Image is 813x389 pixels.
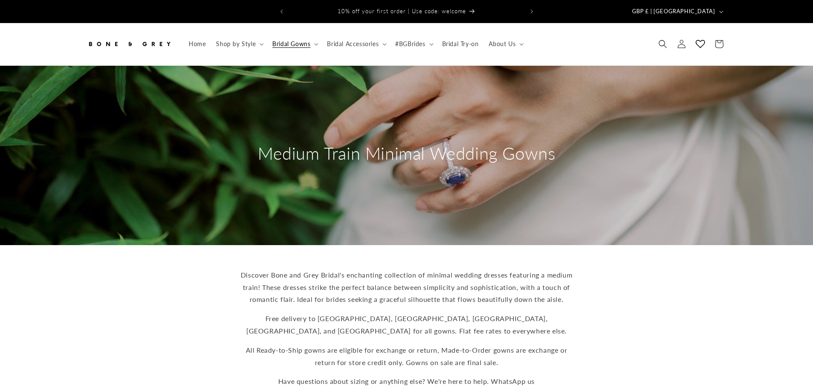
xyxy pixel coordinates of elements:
[189,40,206,48] span: Home
[272,3,291,20] button: Previous announcement
[489,40,516,48] span: About Us
[522,3,541,20] button: Next announcement
[390,35,437,53] summary: #BGBrides
[258,142,555,164] h2: Medium Train Minimal Wedding Gowns
[267,35,322,53] summary: Bridal Gowns
[240,269,573,306] p: Discover Bone and Grey Bridal's enchanting collection of minimal wedding dresses featuring a medi...
[216,40,256,48] span: Shop by Style
[395,40,425,48] span: #BGBrides
[322,35,390,53] summary: Bridal Accessories
[484,35,527,53] summary: About Us
[327,40,379,48] span: Bridal Accessories
[83,32,175,57] a: Bone and Grey Bridal
[442,40,479,48] span: Bridal Try-on
[632,7,715,16] span: GBP £ | [GEOGRAPHIC_DATA]
[184,35,211,53] a: Home
[87,35,172,53] img: Bone and Grey Bridal
[437,35,484,53] a: Bridal Try-on
[240,313,573,337] p: Free delivery to [GEOGRAPHIC_DATA], [GEOGRAPHIC_DATA], [GEOGRAPHIC_DATA], [GEOGRAPHIC_DATA], and ...
[272,40,310,48] span: Bridal Gowns
[338,8,466,15] span: 10% off your first order | Use code: welcome
[653,35,672,53] summary: Search
[211,35,267,53] summary: Shop by Style
[627,3,727,20] button: GBP £ | [GEOGRAPHIC_DATA]
[240,344,573,369] p: All Ready-to-Ship gowns are eligible for exchange or return, Made-to-Order gowns are exchange or ...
